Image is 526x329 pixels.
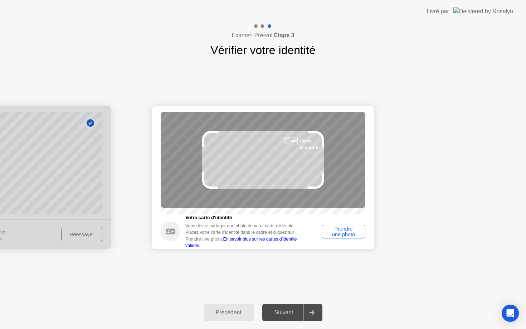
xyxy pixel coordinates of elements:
[427,7,449,16] div: Livré par
[185,237,297,248] a: En savoir plus sur les cartes d'identité valides.
[185,214,306,221] h5: Votre carte d'identité
[204,304,254,321] button: Précédent
[299,137,324,151] div: Carte d'identité
[453,7,513,15] img: Delivered by Rosalyn
[264,309,303,316] div: Suivant
[262,304,323,321] button: Suivant
[206,309,252,316] div: Précédent
[502,305,519,322] div: Open Intercom Messenger
[232,31,294,40] h4: Examen Pré-vol:
[322,225,365,238] button: Prendre une photo
[274,32,294,38] b: Étape 3
[324,226,363,237] div: Prendre une photo
[210,42,315,59] h1: Vérifier votre identité
[185,223,306,249] div: Vous devez partager une photo de votre carte d'identité. Placez votre carte d'identité dans le ca...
